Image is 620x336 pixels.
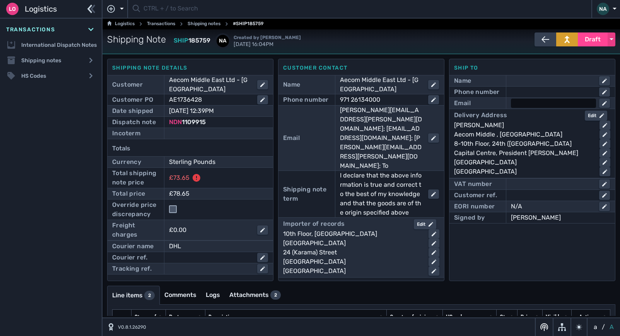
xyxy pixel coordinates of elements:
[283,219,345,229] div: Importer of records
[340,106,422,171] div: [PERSON_NAME][EMAIL_ADDRESS][PERSON_NAME][DOMAIN_NAME]; [EMAIL_ADDRESS][DOMAIN_NAME]; [PERSON_NAM...
[112,64,268,72] div: Shipping note details
[597,3,609,15] div: NA
[169,118,182,126] span: NDN
[454,99,471,108] div: Email
[283,185,330,203] div: Shipping note term
[454,64,610,72] div: Ship to
[578,32,608,46] button: Draft
[160,286,201,304] a: Comments
[174,37,188,44] span: SHIP
[112,189,145,198] div: Total price
[414,219,436,229] button: Edit
[283,229,422,239] div: 10th Floor, [GEOGRAPHIC_DATA]
[234,34,301,48] span: [DATE] 16:04PM
[112,129,140,138] div: Incoterm
[270,290,281,300] div: 2
[6,26,55,34] span: Transactions
[283,95,329,104] div: Phone number
[188,19,220,29] a: Shipping notes
[500,313,508,322] div: Qty
[521,313,533,322] div: Price
[108,286,159,305] a: Line items2
[608,322,615,332] button: A
[454,121,593,130] div: [PERSON_NAME]
[112,253,148,262] div: Courier ref.
[575,313,601,322] div: Actions
[112,242,154,251] div: Courier name
[112,118,156,127] div: Dispatch note
[182,118,206,126] span: 1109915
[144,291,155,300] div: 2
[112,141,268,156] div: Totals
[454,202,495,211] div: EORI number
[511,202,593,211] div: N/A
[233,19,263,29] span: #SHIP185759
[283,266,422,276] div: [GEOGRAPHIC_DATA]
[112,264,152,273] div: Tracking ref.
[585,35,601,44] span: Draft
[169,313,196,322] div: Part no.
[147,19,175,29] a: Transactions
[283,64,439,72] div: Customer contact
[112,200,159,219] div: Override price discrepancy
[546,313,562,322] div: Visible
[169,225,251,235] div: £0.00
[592,322,599,332] button: a
[169,157,257,167] div: Sterling Pounds
[112,169,159,187] div: Total shipping note price
[112,106,154,116] div: Date shipped
[169,95,251,104] div: AE1736428
[283,257,422,266] div: [GEOGRAPHIC_DATA]
[511,213,610,222] div: [PERSON_NAME]
[454,158,593,167] div: [GEOGRAPHIC_DATA]
[454,87,500,97] div: Phone number
[112,221,159,239] div: Freight charges
[585,111,607,121] button: Edit
[169,189,257,198] div: £78.65
[169,173,190,182] div: £73.65
[454,130,593,139] div: Aecom Middle , [GEOGRAPHIC_DATA]
[340,75,422,94] div: Aecom Middle East Ltd - [GEOGRAPHIC_DATA]
[112,157,141,167] div: Currency
[188,37,210,44] span: 185759
[6,3,19,15] div: Lo
[283,80,301,89] div: Name
[340,95,422,104] div: 971 26134000
[417,221,433,228] div: Edit
[446,313,487,322] div: HS code
[208,313,377,322] div: Description
[169,242,268,251] div: DHL
[454,111,507,121] div: Delivery Address
[169,106,257,116] div: [DATE] 12:39PM
[283,239,422,248] div: [GEOGRAPHIC_DATA]
[454,76,471,85] div: Name
[169,75,251,94] div: Aecom Middle East Ltd - [GEOGRAPHIC_DATA]
[118,324,146,331] span: V0.8.1.26290
[340,171,422,217] div: I declare that the above information is true and correct to the best of my knowledge and that the...
[25,3,57,15] span: Logistics
[217,35,229,47] div: NA
[143,2,587,17] input: CTRL + / to Search
[201,286,225,304] a: Logs
[283,133,300,143] div: Email
[107,19,135,29] a: Logistics
[454,191,497,200] div: Customer ref.
[112,80,143,89] div: Customer
[234,35,301,40] span: Created by [PERSON_NAME]
[135,313,156,322] div: Storm ref
[107,32,166,46] span: Shipping Note
[602,322,605,332] span: /
[390,313,433,322] div: Country of origin
[454,148,593,158] div: Capital Centre, President [PERSON_NAME]
[588,112,604,119] div: Edit
[283,248,422,257] div: 24 (Karama) Street
[454,167,593,176] div: [GEOGRAPHIC_DATA]
[225,286,285,304] a: Attachments2
[454,179,492,189] div: VAT number
[454,213,485,222] div: Signed by
[112,95,153,104] div: Customer PO
[454,139,593,148] div: 8-10th Floor, 24th ([GEOGRAPHIC_DATA]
